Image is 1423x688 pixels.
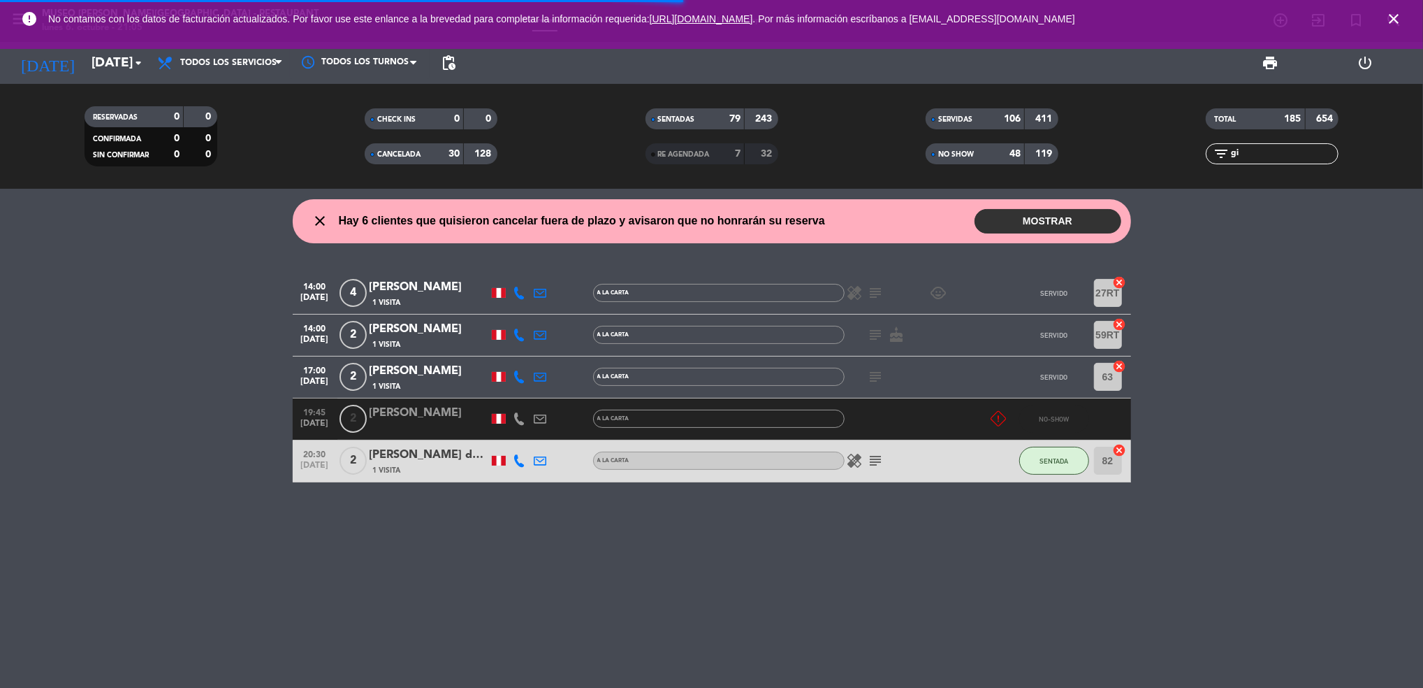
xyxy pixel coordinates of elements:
[48,13,1075,24] span: No contamos con los datos de facturación actualizados. Por favor use este enlance a la brevedad p...
[868,452,884,469] i: subject
[370,278,488,296] div: [PERSON_NAME]
[475,149,495,159] strong: 128
[1385,10,1402,27] i: close
[1113,317,1127,331] i: cancel
[440,55,457,71] span: pending_actions
[205,134,214,143] strong: 0
[868,327,884,343] i: subject
[938,116,972,123] span: SERVIDAS
[340,279,367,307] span: 4
[938,151,974,158] span: NO SHOW
[370,446,488,464] div: [PERSON_NAME] de la cadena
[370,320,488,338] div: [PERSON_NAME]
[761,149,775,159] strong: 32
[454,114,460,124] strong: 0
[753,13,1075,24] a: . Por más información escríbanos a [EMAIL_ADDRESS][DOMAIN_NAME]
[597,332,629,338] span: A la Carta
[1285,114,1301,124] strong: 185
[1040,331,1067,339] span: SERVIDO
[10,48,85,78] i: [DATE]
[174,134,180,143] strong: 0
[650,13,753,24] a: [URL][DOMAIN_NAME]
[130,55,147,71] i: arrow_drop_down
[340,363,367,391] span: 2
[298,335,333,351] span: [DATE]
[1040,373,1067,381] span: SERVIDO
[370,362,488,380] div: [PERSON_NAME]
[373,381,401,392] span: 1 Visita
[1357,55,1373,71] i: power_settings_new
[340,321,367,349] span: 2
[174,112,180,122] strong: 0
[93,152,149,159] span: SIN CONFIRMAR
[868,368,884,385] i: subject
[597,458,629,464] span: A la carta
[1316,114,1336,124] strong: 654
[975,209,1121,234] button: MOSTRAR
[658,116,695,123] span: SENTADAS
[373,465,401,476] span: 1 Visita
[1318,42,1413,84] div: LOG OUT
[1262,55,1278,71] span: print
[298,377,333,393] span: [DATE]
[1040,289,1067,297] span: SERVIDO
[1113,443,1127,457] i: cancel
[755,114,775,124] strong: 243
[486,114,495,124] strong: 0
[377,116,416,123] span: CHECK INS
[21,10,38,27] i: error
[1035,114,1055,124] strong: 411
[339,212,825,230] span: Hay 6 clientes que quisieron cancelar fuera de plazo y avisaron que no honrarán su reserva
[1039,415,1069,423] span: NO-SHOW
[735,149,740,159] strong: 7
[373,297,401,308] span: 1 Visita
[180,58,277,68] span: Todos los servicios
[298,419,333,435] span: [DATE]
[1113,275,1127,289] i: cancel
[340,447,367,475] span: 2
[93,136,141,143] span: CONFIRMADA
[377,151,421,158] span: CANCELADA
[205,150,214,159] strong: 0
[889,327,905,343] i: cake
[1019,321,1089,349] button: SERVIDO
[370,404,488,422] div: [PERSON_NAME]
[93,114,138,121] span: RESERVADAS
[868,285,884,301] i: subject
[597,416,629,422] span: A la carta
[1019,279,1089,307] button: SERVIDO
[1035,149,1055,159] strong: 119
[1039,457,1068,465] span: SENTADA
[1213,145,1229,162] i: filter_list
[1019,363,1089,391] button: SERVIDO
[1229,146,1338,162] input: Filtrar por nombre...
[174,150,180,159] strong: 0
[340,405,367,433] span: 2
[1113,359,1127,373] i: cancel
[205,112,214,122] strong: 0
[312,213,329,229] i: close
[658,151,710,158] span: RE AGENDADA
[1009,149,1021,159] strong: 48
[847,285,863,301] i: healing
[298,361,333,378] span: 17:00
[931,285,947,301] i: child_care
[298,278,333,294] span: 14:00
[1019,405,1089,433] button: NO-SHOW
[1019,447,1089,475] button: SENTADA
[448,149,460,159] strong: 30
[298,403,333,420] span: 19:45
[298,293,333,309] span: [DATE]
[729,114,740,124] strong: 79
[597,374,629,380] span: A la carta
[373,339,401,350] span: 1 Visita
[298,320,333,336] span: 14:00
[847,452,863,469] i: healing
[597,290,629,296] span: A la Carta
[1214,116,1236,123] span: TOTAL
[298,445,333,461] span: 20:30
[1004,114,1021,124] strong: 106
[298,461,333,477] span: [DATE]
